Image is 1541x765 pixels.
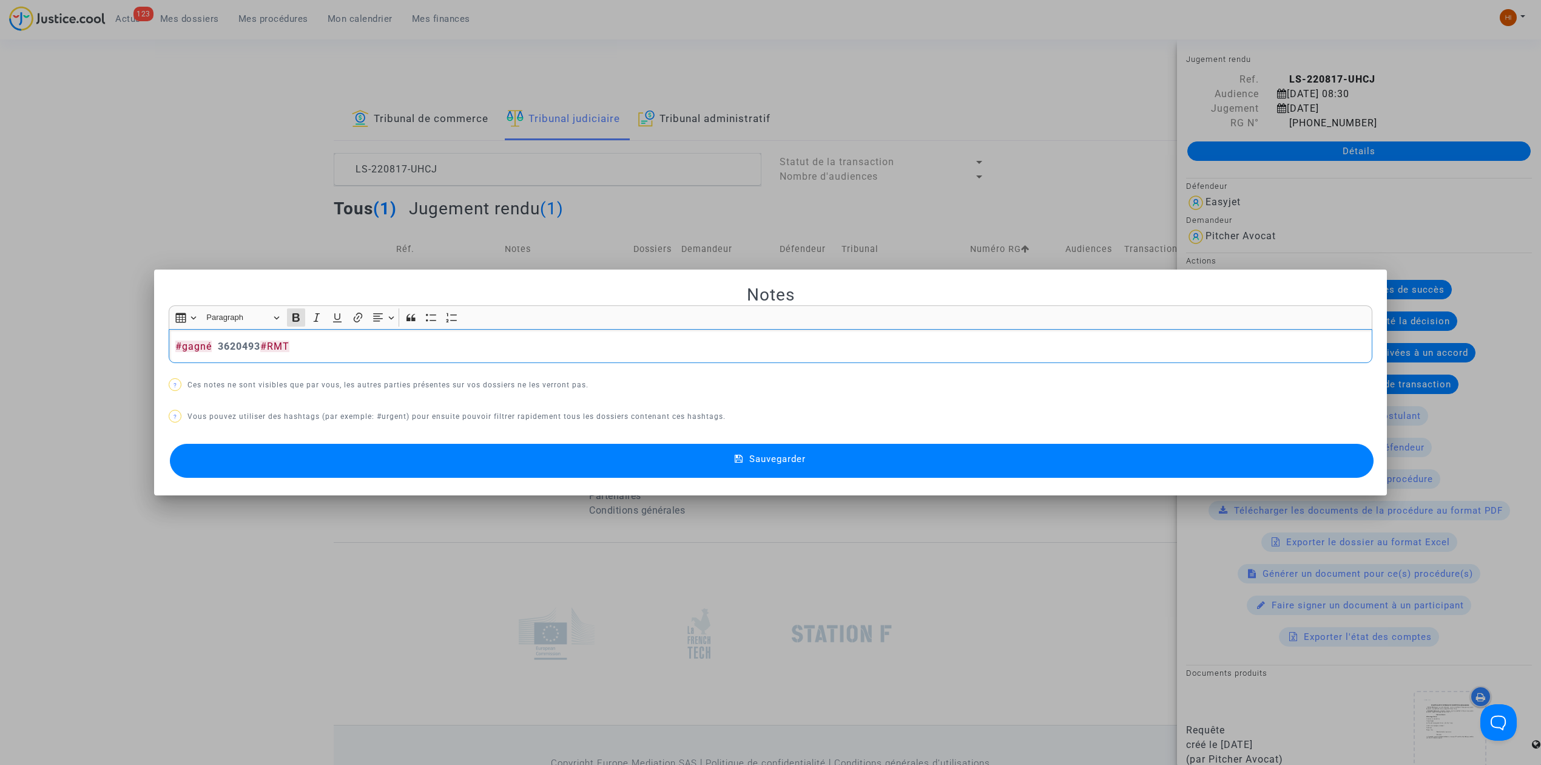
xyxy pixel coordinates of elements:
[174,413,177,420] span: ?
[169,284,1372,305] h2: Notes
[169,378,1372,393] p: Ces notes ne sont visibles que par vous, les autres parties présentes sur vos dossiers ne les ver...
[201,308,285,327] button: Paragraph
[169,305,1372,329] div: Editor toolbar
[260,341,289,352] span: #RMT
[218,341,260,352] strong: 3620493
[175,341,212,352] span: #gagné
[1480,704,1517,741] iframe: Help Scout Beacon - Open
[169,409,1372,424] p: Vous pouvez utiliser des hashtags (par exemple: #urgent) pour ensuite pouvoir filtrer rapidement ...
[170,444,1374,478] button: Sauvegarder
[174,382,177,389] span: ?
[206,310,269,325] span: Paragraph
[169,329,1372,363] div: Rich Text Editor, main
[749,454,806,464] span: Sauvegarder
